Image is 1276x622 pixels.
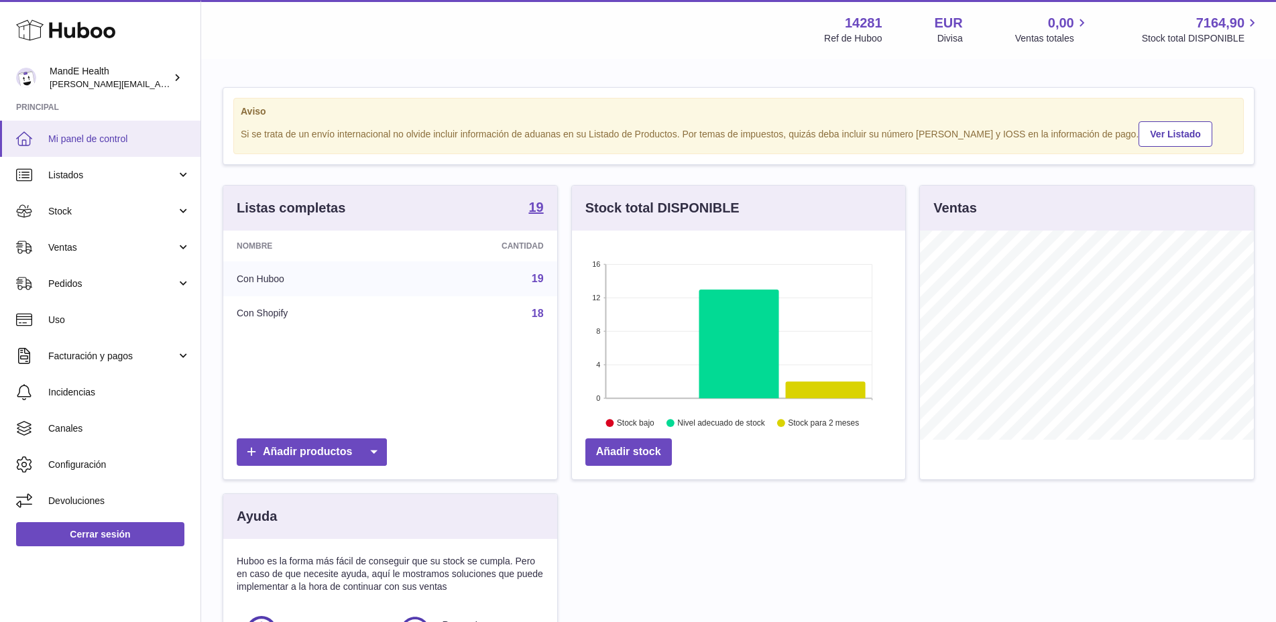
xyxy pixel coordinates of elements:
[1015,32,1090,45] span: Ventas totales
[596,394,600,402] text: 0
[824,32,882,45] div: Ref de Huboo
[48,241,176,254] span: Ventas
[223,261,400,296] td: Con Huboo
[241,119,1236,147] div: Si se trata de un envío internacional no olvide incluir información de aduanas en su Listado de P...
[16,522,184,546] a: Cerrar sesión
[48,350,176,363] span: Facturación y pagos
[237,507,277,525] h3: Ayuda
[528,200,543,214] strong: 19
[528,200,543,216] a: 19
[592,294,600,302] text: 12
[677,419,766,428] text: Nivel adecuado de stock
[788,419,859,428] text: Stock para 2 meses
[223,231,400,261] th: Nombre
[400,231,557,261] th: Cantidad
[845,14,882,32] strong: 14281
[48,169,176,182] span: Listados
[48,422,190,435] span: Canales
[532,308,544,319] a: 18
[617,419,654,428] text: Stock bajo
[1142,14,1260,45] a: 7164,90 Stock total DISPONIBLE
[16,68,36,88] img: luis.mendieta@mandehealth.com
[237,438,387,466] a: Añadir productos
[1142,32,1260,45] span: Stock total DISPONIBLE
[1015,14,1090,45] a: 0,00 Ventas totales
[596,327,600,335] text: 8
[48,314,190,326] span: Uso
[48,386,190,399] span: Incidencias
[50,78,341,89] span: [PERSON_NAME][EMAIL_ADDRESS][PERSON_NAME][DOMAIN_NAME]
[935,14,963,32] strong: EUR
[241,105,1236,118] strong: Aviso
[48,458,190,471] span: Configuración
[223,296,400,331] td: Con Shopify
[585,199,740,217] h3: Stock total DISPONIBLE
[237,199,345,217] h3: Listas completas
[1139,121,1212,147] a: Ver Listado
[50,65,170,90] div: MandE Health
[937,32,963,45] div: Divisa
[585,438,672,466] a: Añadir stock
[596,361,600,369] text: 4
[237,555,544,593] p: Huboo es la forma más fácil de conseguir que su stock se cumpla. Pero en caso de que necesite ayu...
[1196,14,1244,32] span: 7164,90
[48,277,176,290] span: Pedidos
[48,205,176,218] span: Stock
[48,495,190,507] span: Devoluciones
[933,199,976,217] h3: Ventas
[48,133,190,145] span: Mi panel de control
[592,260,600,268] text: 16
[532,273,544,284] a: 19
[1048,14,1074,32] span: 0,00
